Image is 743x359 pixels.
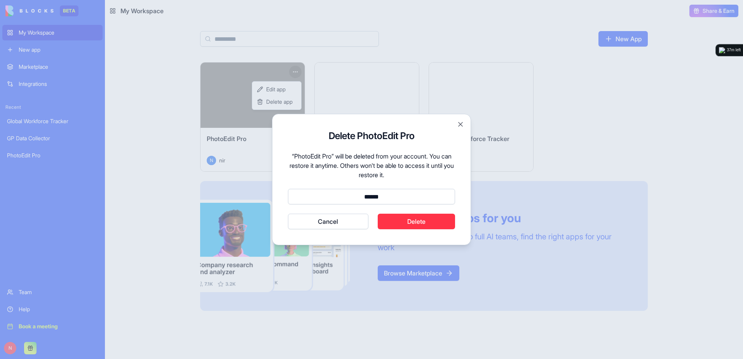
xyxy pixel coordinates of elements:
[719,47,725,53] img: logo
[288,152,455,179] p: “PhotoEdit Pro” will be deleted from your account. You can restore it anytime. Others won't be ab...
[727,47,741,53] div: 37m left
[378,214,455,229] button: Delete
[288,214,368,229] button: Cancel
[288,130,455,142] h2: Delete PhotoEdit Pro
